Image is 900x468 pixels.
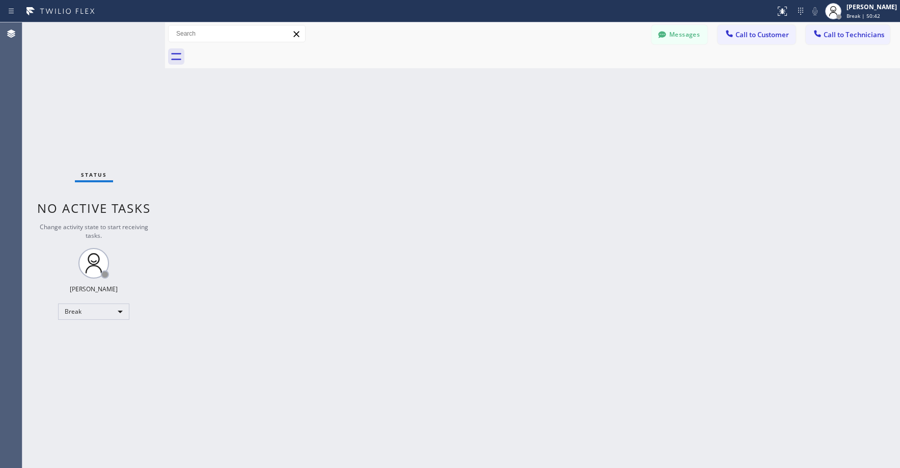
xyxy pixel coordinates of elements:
[847,3,897,11] div: [PERSON_NAME]
[847,12,880,19] span: Break | 50:42
[808,4,822,18] button: Mute
[70,285,118,293] div: [PERSON_NAME]
[40,223,148,240] span: Change activity state to start receiving tasks.
[824,30,884,39] span: Call to Technicians
[718,25,796,44] button: Call to Customer
[169,25,305,42] input: Search
[81,171,107,178] span: Status
[651,25,707,44] button: Messages
[806,25,890,44] button: Call to Technicians
[735,30,789,39] span: Call to Customer
[58,304,129,320] div: Break
[37,200,151,216] span: No active tasks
